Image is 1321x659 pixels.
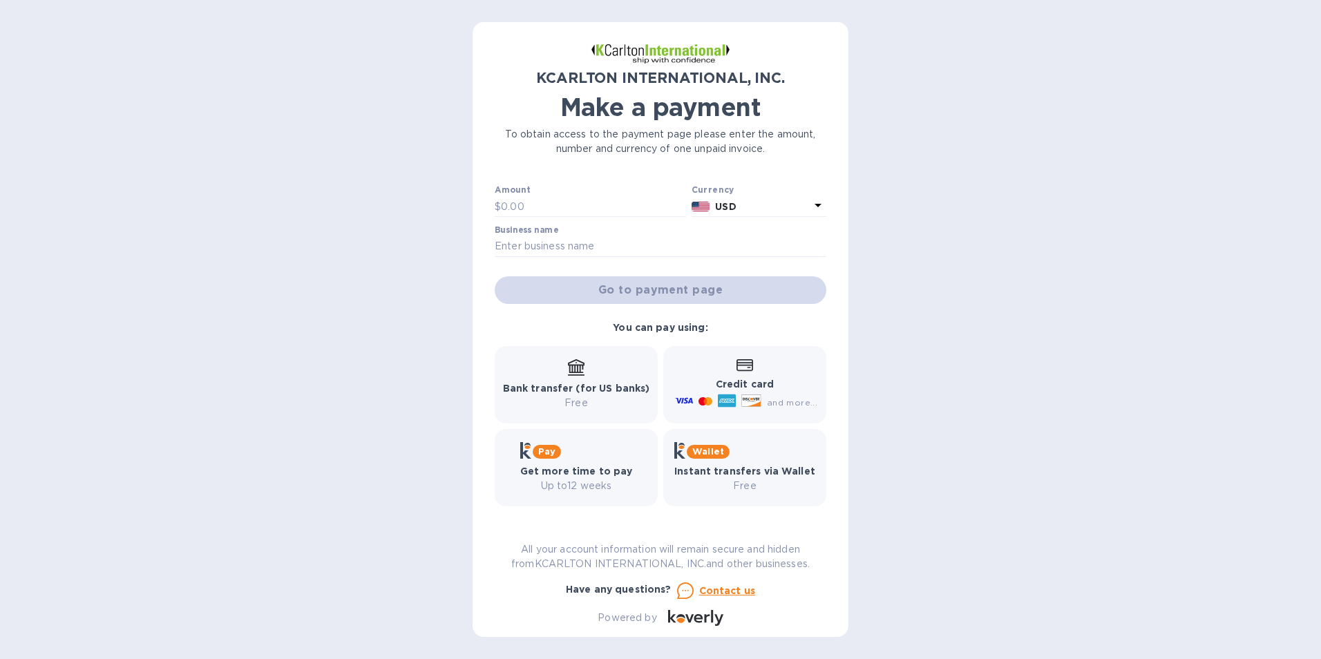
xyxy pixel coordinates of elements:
[674,479,815,493] p: Free
[503,383,650,394] b: Bank transfer (for US banks)
[692,184,734,195] b: Currency
[538,446,555,457] b: Pay
[495,93,826,122] h1: Make a payment
[716,379,774,390] b: Credit card
[767,397,817,408] span: and more...
[503,396,650,410] p: Free
[674,466,815,477] b: Instant transfers via Wallet
[520,479,633,493] p: Up to 12 weeks
[692,202,710,211] img: USD
[495,226,558,234] label: Business name
[495,236,826,257] input: Enter business name
[715,201,736,212] b: USD
[536,69,784,86] b: KCARLTON INTERNATIONAL, INC.
[495,542,826,571] p: All your account information will remain secure and hidden from KCARLTON INTERNATIONAL, INC. and ...
[520,466,633,477] b: Get more time to pay
[598,611,656,625] p: Powered by
[495,127,826,156] p: To obtain access to the payment page please enter the amount, number and currency of one unpaid i...
[495,187,530,195] label: Amount
[692,446,724,457] b: Wallet
[495,200,501,214] p: $
[501,196,686,217] input: 0.00
[699,585,756,596] u: Contact us
[566,584,672,595] b: Have any questions?
[613,322,707,333] b: You can pay using:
